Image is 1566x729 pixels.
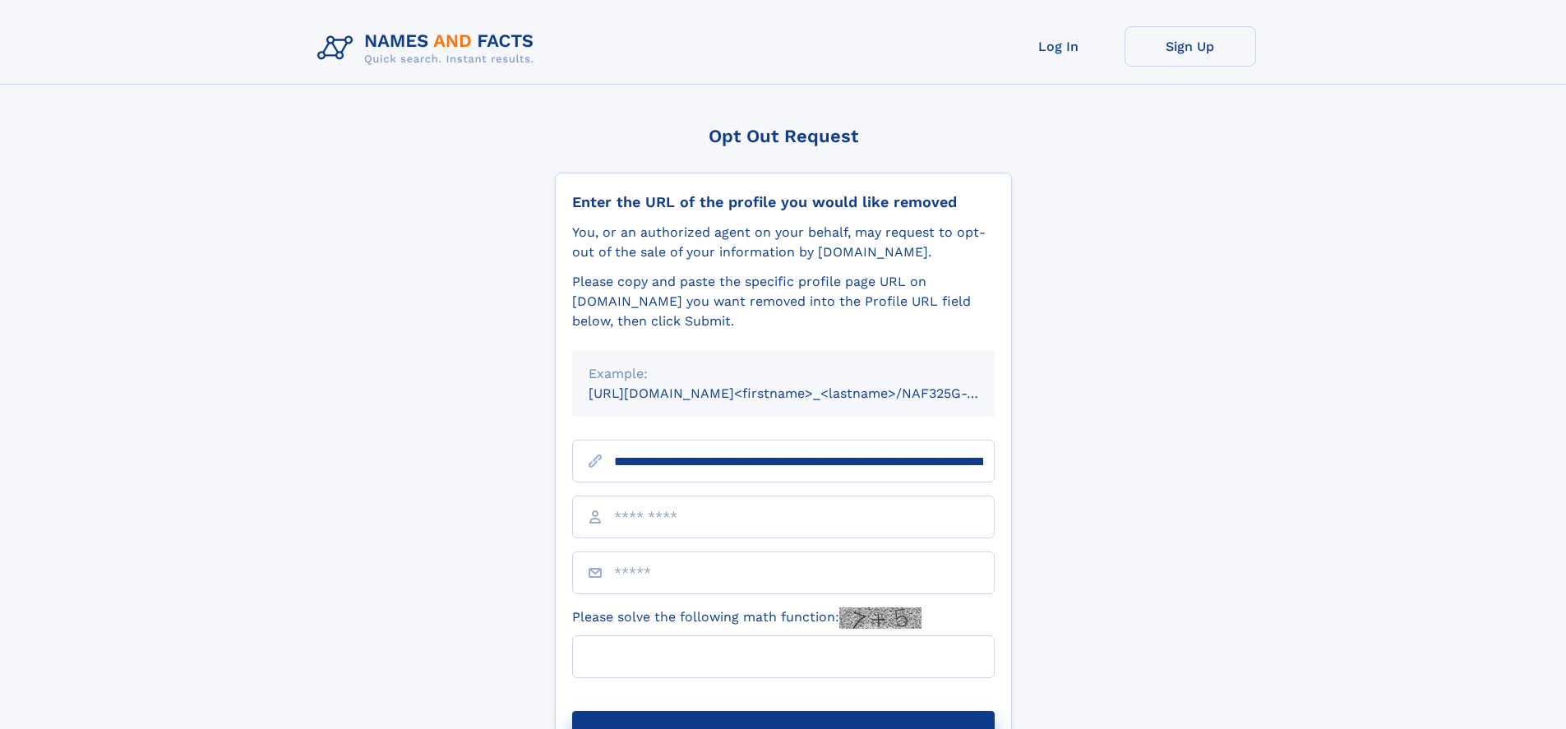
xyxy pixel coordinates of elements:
[572,272,995,331] div: Please copy and paste the specific profile page URL on [DOMAIN_NAME] you want removed into the Pr...
[572,193,995,211] div: Enter the URL of the profile you would like removed
[993,26,1125,67] a: Log In
[1125,26,1256,67] a: Sign Up
[589,364,978,384] div: Example:
[311,26,547,71] img: Logo Names and Facts
[555,126,1012,146] div: Opt Out Request
[572,223,995,262] div: You, or an authorized agent on your behalf, may request to opt-out of the sale of your informatio...
[572,607,922,629] label: Please solve the following math function:
[589,385,1026,401] small: [URL][DOMAIN_NAME]<firstname>_<lastname>/NAF325G-xxxxxxxx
